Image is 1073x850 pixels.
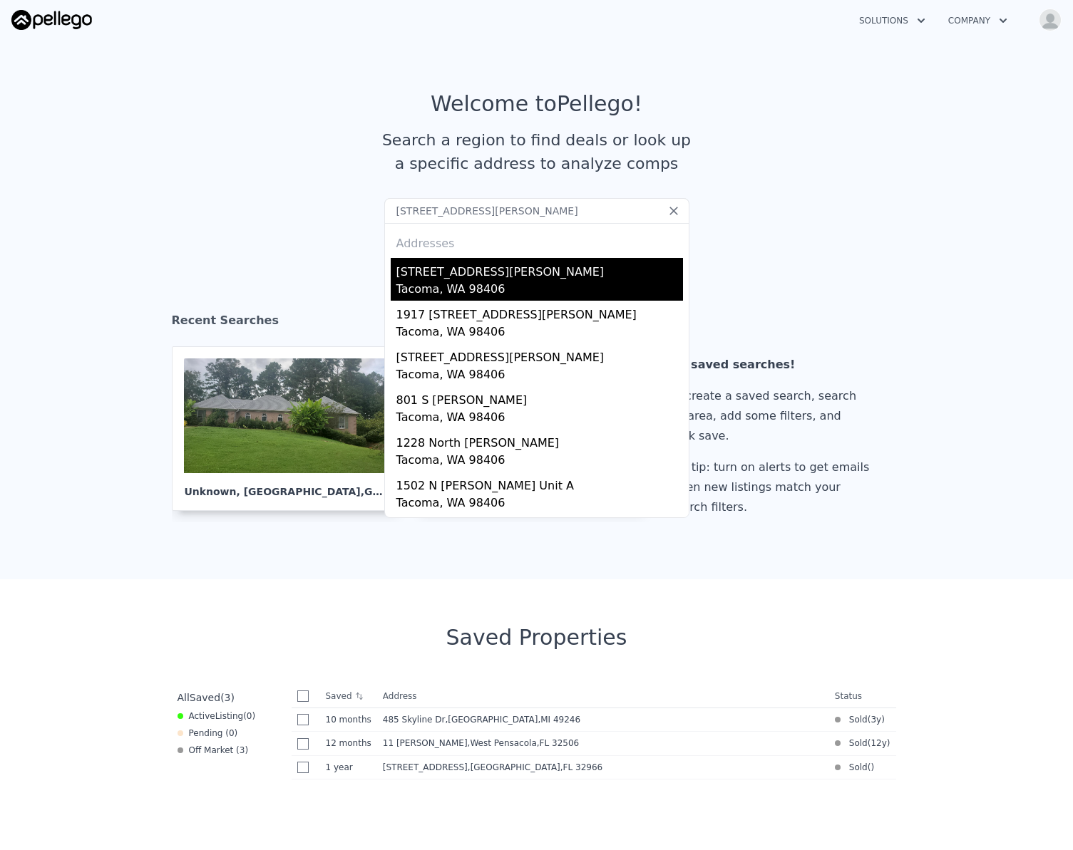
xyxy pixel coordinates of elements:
button: Company [937,8,1019,33]
span: ) [871,762,874,773]
a: Unknown, [GEOGRAPHIC_DATA],GA 30039 [172,346,411,511]
span: ) [887,737,890,749]
span: Saved [190,692,220,703]
div: To create a saved search, search an area, add some filters, and click save. [669,386,875,446]
div: Pending ( 0 ) [178,727,238,739]
th: Saved [320,685,377,708]
div: Tacoma, WA 98406 [396,452,683,472]
div: Off Market ( 3 ) [178,745,249,756]
div: 1917 [STREET_ADDRESS][PERSON_NAME] [396,301,683,323]
span: Listing [215,711,244,721]
time: 2024-07-12 19:42 [326,762,371,773]
div: [STREET_ADDRESS][PERSON_NAME] [396,514,683,537]
input: Search an address or region... [384,198,689,224]
div: 1502 N [PERSON_NAME] Unit A [396,472,683,494]
div: Welcome to Pellego ! [431,91,642,117]
span: ) [881,714,885,725]
span: , [GEOGRAPHIC_DATA] [445,715,586,725]
span: Active ( 0 ) [189,710,256,722]
div: Unknown , [GEOGRAPHIC_DATA] [184,473,388,499]
span: 485 Skyline Dr [383,715,446,725]
div: Search a region to find deals or look up a specific address to analyze comps [377,128,697,175]
img: avatar [1039,9,1062,31]
div: Pro tip: turn on alerts to get emails when new listings match your search filters. [669,457,875,517]
span: , West Pensacola [468,738,585,748]
div: Tacoma, WA 98406 [396,366,683,386]
span: 11 [PERSON_NAME] [383,738,468,748]
div: No saved searches! [669,355,875,375]
div: All ( 3 ) [178,690,235,705]
th: Address [377,685,829,708]
time: 2022-10-03 10:07 [871,714,881,725]
span: [STREET_ADDRESS] [383,762,468,772]
th: Status [829,685,896,708]
span: Sold ( [841,737,871,749]
span: , [GEOGRAPHIC_DATA] [468,762,608,772]
div: 801 S [PERSON_NAME] [396,386,683,409]
div: Tacoma, WA 98406 [396,323,683,343]
div: [STREET_ADDRESS][PERSON_NAME] [396,258,683,281]
div: Saved Properties [172,625,902,651]
button: Solutions [848,8,937,33]
div: [STREET_ADDRESS][PERSON_NAME] [396,343,683,366]
span: , FL 32506 [537,738,579,748]
div: Recent Searches [172,301,902,346]
span: Sold ( [841,762,871,773]
span: , GA 30039 [361,486,419,497]
div: Tacoma, WA 98406 [396,281,683,301]
div: Tacoma, WA 98406 [396,494,683,514]
div: 1228 North [PERSON_NAME] [396,429,683,452]
time: 2024-10-30 04:35 [326,714,371,725]
div: Tacoma, WA 98406 [396,409,683,429]
span: , FL 32966 [560,762,602,772]
span: , MI 49246 [538,715,580,725]
time: 2013-05-14 13:00 [871,737,886,749]
img: Pellego [11,10,92,30]
div: Addresses [391,224,683,258]
time: 2024-09-03 18:59 [326,737,371,749]
span: Sold ( [841,714,871,725]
